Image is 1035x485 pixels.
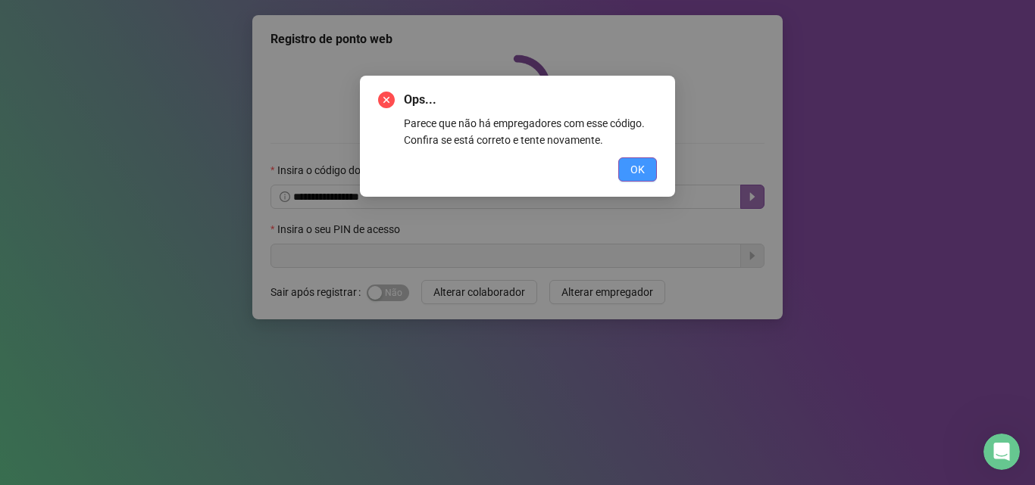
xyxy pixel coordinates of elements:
[618,157,657,182] button: OK
[404,91,657,109] span: Ops...
[630,161,645,178] span: OK
[983,434,1020,470] iframe: Intercom live chat
[378,92,395,108] span: close-circle
[404,115,657,148] div: Parece que não há empregadores com esse código. Confira se está correto e tente novamente.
